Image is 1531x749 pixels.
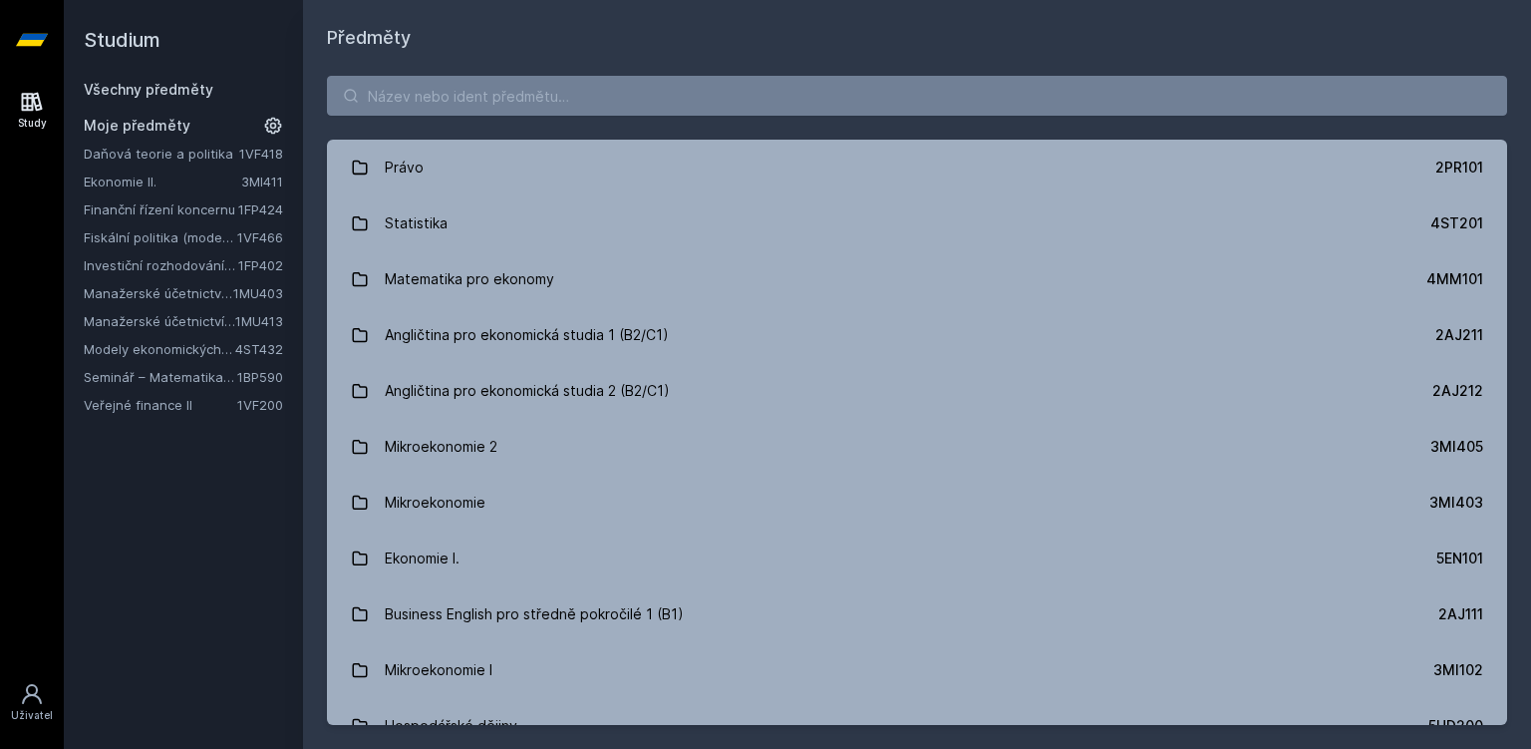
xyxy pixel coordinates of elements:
[1428,716,1483,736] div: 5HD200
[4,672,60,733] a: Uživatel
[385,650,492,690] div: Mikroekonomie I
[84,367,237,387] a: Seminář – Matematika pro finance
[327,531,1507,586] a: Ekonomie I. 5EN101
[241,174,283,189] a: 3MI411
[84,172,241,191] a: Ekonomie II.
[385,148,424,187] div: Právo
[1438,604,1483,624] div: 2AJ111
[1429,493,1483,513] div: 3MI403
[237,369,283,385] a: 1BP590
[385,259,554,299] div: Matematika pro ekonomy
[327,251,1507,307] a: Matematika pro ekonomy 4MM101
[233,285,283,301] a: 1MU403
[385,483,485,523] div: Mikroekonomie
[385,315,669,355] div: Angličtina pro ekonomická studia 1 (B2/C1)
[237,397,283,413] a: 1VF200
[4,80,60,141] a: Study
[1430,213,1483,233] div: 4ST201
[84,395,237,415] a: Veřejné finance II
[1435,325,1483,345] div: 2AJ211
[11,708,53,723] div: Uživatel
[327,419,1507,475] a: Mikroekonomie 2 3MI405
[239,146,283,162] a: 1VF418
[327,475,1507,531] a: Mikroekonomie 3MI403
[1436,549,1483,568] div: 5EN101
[84,255,238,275] a: Investiční rozhodování a dlouhodobé financování
[1432,381,1483,401] div: 2AJ212
[385,203,448,243] div: Statistika
[1433,660,1483,680] div: 3MI102
[1435,158,1483,178] div: 2PR101
[235,341,283,357] a: 4ST432
[84,311,235,331] a: Manažerské účetnictví pro vedlejší specializaci
[327,76,1507,116] input: Název nebo ident předmětu…
[1426,269,1483,289] div: 4MM101
[84,339,235,359] a: Modely ekonomických a finančních časových řad
[385,706,517,746] div: Hospodářské dějiny
[327,195,1507,251] a: Statistika 4ST201
[84,116,190,136] span: Moje předměty
[237,229,283,245] a: 1VF466
[385,371,670,411] div: Angličtina pro ekonomická studia 2 (B2/C1)
[327,307,1507,363] a: Angličtina pro ekonomická studia 1 (B2/C1) 2AJ211
[84,283,233,303] a: Manažerské účetnictví II.
[84,81,213,98] a: Všechny předměty
[385,427,497,467] div: Mikroekonomie 2
[238,257,283,273] a: 1FP402
[84,199,238,219] a: Finanční řízení koncernu
[235,313,283,329] a: 1MU413
[327,642,1507,698] a: Mikroekonomie I 3MI102
[1430,437,1483,457] div: 3MI405
[327,24,1507,52] h1: Předměty
[385,594,684,634] div: Business English pro středně pokročilé 1 (B1)
[327,586,1507,642] a: Business English pro středně pokročilé 1 (B1) 2AJ111
[327,140,1507,195] a: Právo 2PR101
[18,116,47,131] div: Study
[385,539,459,578] div: Ekonomie I.
[84,144,239,164] a: Daňová teorie a politika
[84,227,237,247] a: Fiskální politika (moderní trendy a případové studie) (anglicky)
[327,363,1507,419] a: Angličtina pro ekonomická studia 2 (B2/C1) 2AJ212
[238,201,283,217] a: 1FP424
